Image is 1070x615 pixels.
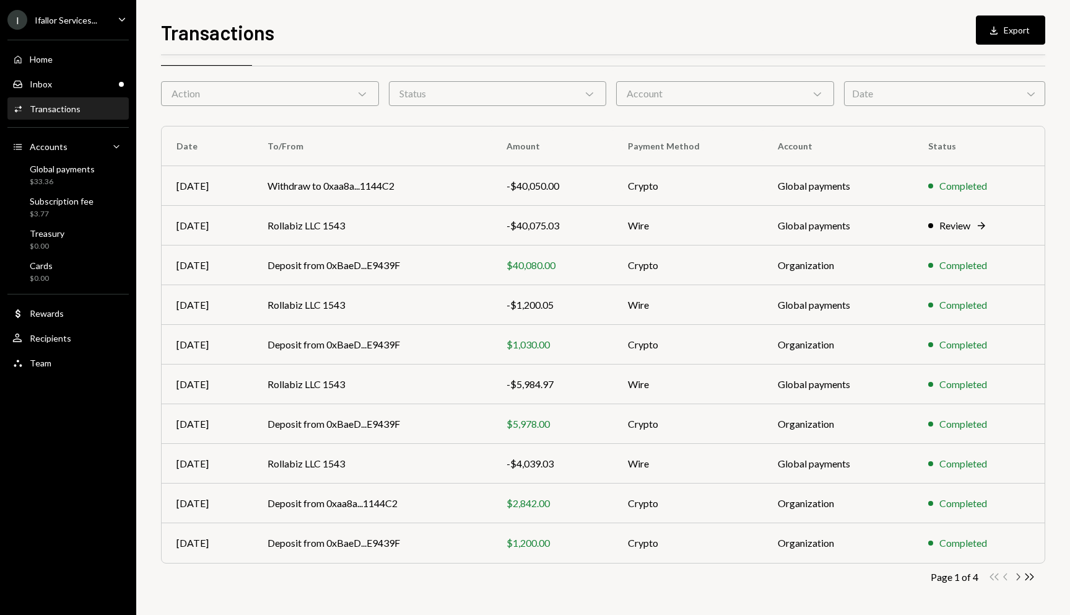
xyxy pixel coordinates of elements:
a: Subscription fee$3.77 [7,192,129,222]
div: Completed [939,536,987,551]
div: Ifallor Services... [35,15,97,25]
div: Team [30,358,51,368]
td: Global payments [763,365,913,404]
td: Global payments [763,285,913,325]
div: $5,978.00 [507,417,598,431]
div: -$4,039.03 [507,456,598,471]
div: [DATE] [176,179,238,193]
div: Completed [939,337,987,352]
td: Organization [763,523,913,563]
th: Date [162,126,253,166]
div: Completed [939,377,987,392]
a: Global payments$33.36 [7,160,129,190]
div: -$1,200.05 [507,298,598,312]
div: Completed [939,298,987,312]
div: Status [389,81,607,106]
div: Completed [939,496,987,511]
a: Home [7,48,129,70]
td: Crypto [613,404,763,444]
div: [DATE] [176,377,238,392]
div: [DATE] [176,417,238,431]
td: Wire [613,365,763,404]
th: To/From [253,126,492,166]
th: Amount [492,126,613,166]
div: Action [161,81,379,106]
td: Crypto [613,484,763,523]
div: -$40,075.03 [507,218,598,233]
td: Rollabiz LLC 1543 [253,206,492,246]
div: Accounts [30,141,67,152]
td: Deposit from 0xBaeD...E9439F [253,404,492,444]
h1: Transactions [161,20,274,45]
td: Organization [763,404,913,444]
td: Organization [763,246,913,285]
td: Global payments [763,444,913,484]
div: $2,842.00 [507,496,598,511]
a: Inbox [7,73,129,95]
a: Cards$0.00 [7,257,129,286]
div: Completed [939,417,987,431]
td: Rollabiz LLC 1543 [253,365,492,404]
td: Crypto [613,523,763,563]
td: Withdraw to 0xaa8a...1144C2 [253,166,492,206]
div: [DATE] [176,258,238,273]
div: $0.00 [30,273,53,284]
div: [DATE] [176,337,238,352]
div: Completed [939,179,987,193]
a: Team [7,352,129,374]
div: -$40,050.00 [507,179,598,193]
div: [DATE] [176,496,238,511]
div: $3.77 [30,209,94,219]
div: [DATE] [176,536,238,551]
a: Transactions [7,97,129,120]
div: $1,030.00 [507,337,598,352]
div: Completed [939,258,987,273]
td: Wire [613,206,763,246]
a: Accounts [7,135,129,157]
div: Global payments [30,164,95,174]
td: Deposit from 0xaa8a...1144C2 [253,484,492,523]
div: Page 1 of 4 [931,571,978,583]
div: Subscription fee [30,196,94,206]
td: Deposit from 0xBaeD...E9439F [253,523,492,563]
td: Crypto [613,166,763,206]
div: I [7,10,27,30]
div: Completed [939,456,987,471]
td: Global payments [763,166,913,206]
a: Rewards [7,302,129,324]
td: Rollabiz LLC 1543 [253,444,492,484]
td: Crypto [613,325,763,365]
div: Cards [30,260,53,271]
td: Deposit from 0xBaeD...E9439F [253,325,492,365]
div: Home [30,54,53,64]
th: Payment Method [613,126,763,166]
div: Recipients [30,333,71,343]
div: Transactions [30,104,80,114]
td: Global payments [763,206,913,246]
div: [DATE] [176,218,238,233]
div: Treasury [30,228,64,239]
div: Account [616,81,834,106]
div: Inbox [30,79,52,89]
td: Organization [763,325,913,365]
td: Deposit from 0xBaeD...E9439F [253,246,492,285]
th: Status [913,126,1045,166]
a: Treasury$0.00 [7,224,129,254]
div: [DATE] [176,456,238,471]
div: Rewards [30,308,64,319]
td: Wire [613,444,763,484]
div: $1,200.00 [507,536,598,551]
div: Date [844,81,1045,106]
div: $33.36 [30,177,95,187]
td: Wire [613,285,763,325]
td: Rollabiz LLC 1543 [253,285,492,325]
td: Organization [763,484,913,523]
div: Review [939,218,970,233]
div: $40,080.00 [507,258,598,273]
div: $0.00 [30,241,64,252]
th: Account [763,126,913,166]
button: Export [976,15,1045,45]
div: [DATE] [176,298,238,312]
td: Crypto [613,246,763,285]
a: Recipients [7,327,129,349]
